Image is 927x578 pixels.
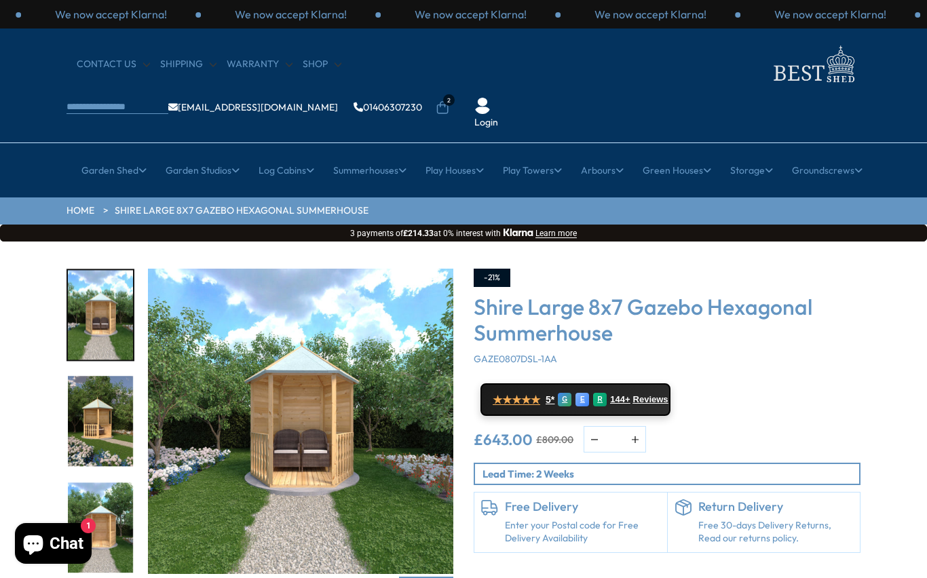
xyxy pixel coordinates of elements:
a: Warranty [227,58,292,71]
span: Reviews [633,394,668,405]
p: We now accept Klarna! [55,7,167,22]
div: 2 / 3 [740,7,920,22]
div: -21% [474,269,510,287]
a: Green Houses [643,153,711,187]
img: User Icon [474,98,491,114]
div: 3 / 8 [67,375,134,468]
img: Gazebo6x7_T_G_GARDEN_FRONT-LIFE_200x200.jpg [68,270,133,360]
div: 1 / 3 [21,7,201,22]
ins: £643.00 [474,432,533,447]
a: [EMAIL_ADDRESS][DOMAIN_NAME] [168,102,338,112]
a: Storage [730,153,773,187]
img: Gazebo6x7_T_G_GARDEN_LH-LIFE_200x200.jpg [68,377,133,467]
a: Garden Studios [166,153,240,187]
h6: Free Delivery [505,499,660,514]
p: Lead Time: 2 Weeks [483,467,859,481]
div: 3 / 3 [381,7,561,22]
inbox-online-store-chat: Shopify online store chat [11,523,96,567]
a: Enter your Postal code for Free Delivery Availability [505,519,660,545]
a: Play Houses [425,153,484,187]
a: Log Cabins [259,153,314,187]
span: 2 [443,94,455,106]
div: 1 / 3 [561,7,740,22]
div: G [558,393,571,406]
a: ★★★★★ 5* G E R 144+ Reviews [480,383,670,416]
p: Free 30-days Delivery Returns, Read our returns policy. [698,519,854,545]
h3: Shire Large 8x7 Gazebo Hexagonal Summerhouse [474,294,860,346]
a: Shire Large 8x7 Gazebo Hexagonal Summerhouse [115,204,368,218]
a: HOME [67,204,94,218]
p: We now accept Klarna! [235,7,347,22]
a: 2 [436,101,449,115]
div: R [593,393,607,406]
p: We now accept Klarna! [594,7,706,22]
div: 2 / 3 [201,7,381,22]
p: We now accept Klarna! [415,7,527,22]
del: £809.00 [536,435,573,444]
img: logo [765,42,860,86]
span: GAZE0807DSL-1AA [474,353,557,365]
a: CONTACT US [77,58,150,71]
img: Gazebo6x7_T_g_GARDEN_FRONT_200x200.jpg [68,482,133,573]
a: Play Towers [503,153,562,187]
a: Shop [303,58,341,71]
a: Groundscrews [792,153,863,187]
div: E [575,393,589,406]
img: Shire Large 8x7 Gazebo Hexagonal Summerhouse [148,269,453,574]
a: Login [474,116,498,130]
span: 144+ [610,394,630,405]
div: 2 / 8 [67,269,134,362]
a: 01406307230 [354,102,422,112]
a: Arbours [581,153,624,187]
p: We now accept Klarna! [774,7,886,22]
h6: Return Delivery [698,499,854,514]
a: Garden Shed [81,153,147,187]
a: Summerhouses [333,153,406,187]
span: ★★★★★ [493,393,540,406]
div: 4 / 8 [67,481,134,574]
a: Shipping [160,58,216,71]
